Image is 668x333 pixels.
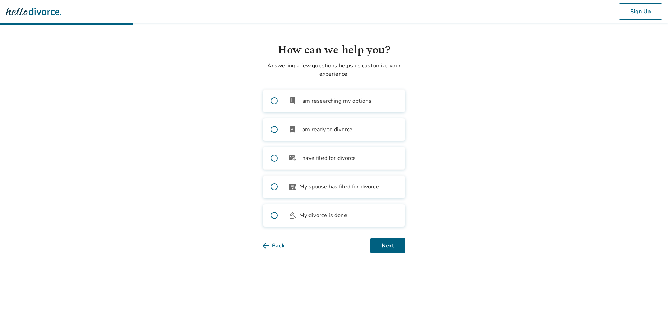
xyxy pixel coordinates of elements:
span: I am researching my options [299,97,371,105]
span: gavel [288,211,297,220]
button: Back [263,238,296,253]
span: I have filed for divorce [299,154,356,162]
span: bookmark_check [288,125,297,134]
span: outgoing_mail [288,154,297,162]
p: Answering a few questions helps us customize your experience. [263,61,405,78]
span: article_person [288,183,297,191]
span: I am ready to divorce [299,125,353,134]
h1: How can we help you? [263,42,405,59]
span: book_2 [288,97,297,105]
span: My divorce is done [299,211,347,220]
button: Next [370,238,405,253]
button: Sign Up [619,3,662,20]
span: My spouse has filed for divorce [299,183,379,191]
img: Hello Divorce Logo [6,5,61,18]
